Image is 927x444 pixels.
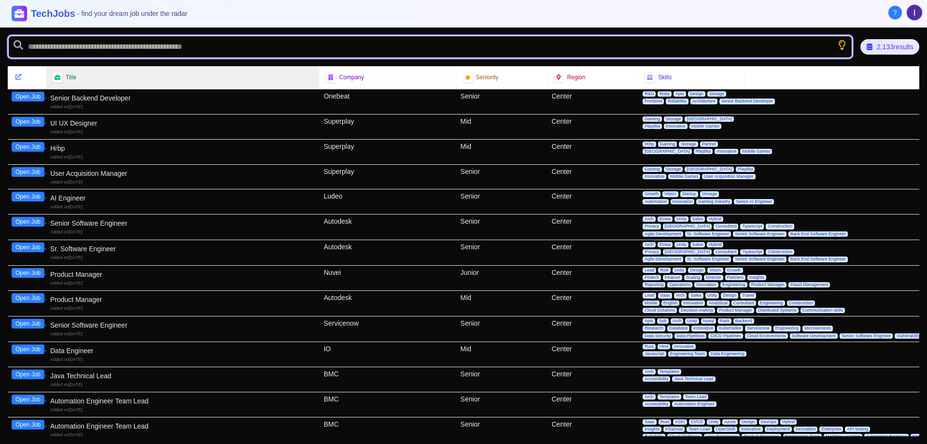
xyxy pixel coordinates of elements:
[50,396,316,406] div: Automation Engineer Team Lead
[720,282,747,287] span: Engineering
[50,305,316,312] div: Added on [DATE]
[681,301,705,306] span: Innovative
[12,293,44,303] button: Open Job
[725,275,745,280] span: Partners
[740,149,772,154] span: Mobile Games
[50,193,316,203] div: AI Engineer
[320,115,456,139] div: Superplay
[643,308,677,313] span: Cloud Solutions
[658,394,681,400] span: Templates
[663,275,682,280] span: Finance
[671,318,684,324] span: Arch
[50,129,316,135] div: Added on [DATE]
[672,376,715,382] span: Java Technical Lead
[689,419,705,425] span: CI/CD
[457,417,548,443] div: Senior
[719,99,775,104] span: Senior Backend Developer
[685,116,734,122] span: [GEOGRAPHIC_DATA]
[548,367,639,392] div: Center
[674,333,706,339] span: Data Pipelines
[643,231,683,237] span: Agile Development
[685,257,731,262] span: Sr. Software Engineer
[707,91,727,97] span: Storage
[50,270,316,279] div: Product Manager
[31,7,187,20] h1: TechJobs
[658,216,673,222] span: Emea
[722,419,738,425] span: Azure
[50,331,316,337] div: Added on [DATE]
[12,142,44,152] button: Open Job
[679,142,698,147] span: Storage
[643,293,656,298] span: Lead
[708,333,743,339] span: CI/CD Pipelines
[12,117,44,127] button: Open Job
[702,174,756,179] span: User Acquisition Manager
[50,346,316,356] div: Data Engineer
[794,427,818,432] span: Innovation
[320,316,456,342] div: Servicenow
[788,282,830,287] span: Fraud Management
[688,293,703,298] span: Sales
[320,240,456,265] div: Autodesk
[50,371,316,381] div: Java Technical Lead
[50,118,316,128] div: UI UX Designer
[457,140,548,164] div: Mid
[12,370,44,379] button: Open Job
[687,427,712,432] span: Team Lead
[740,249,764,255] span: Typescript
[714,224,738,229] span: Consultant
[739,427,763,432] span: Innovative
[704,434,740,439] span: User Experience
[643,116,662,122] span: Gaming
[690,99,717,104] span: Architecture
[658,142,677,147] span: Gaming
[733,257,787,262] span: Senior Software Engineer
[50,169,316,178] div: User Acquisition Manager
[548,115,639,139] div: Center
[12,420,44,430] button: Open Job
[864,434,909,439] span: Automation Engineer
[643,301,660,306] span: Mobile
[12,192,44,201] button: Open Job
[548,392,639,417] div: Center
[736,167,755,172] span: Playtika
[643,401,670,407] span: Accessibility
[801,308,845,313] span: Communication skills
[457,89,548,114] div: Senior
[667,434,702,439] span: Cloud Platforms
[548,291,639,316] div: Center
[860,39,919,55] div: 2,133 results
[704,275,723,280] span: Director
[733,231,787,237] span: Senior Software Engineer
[457,291,548,316] div: Mid
[788,257,848,262] span: Back End Software Engineer
[658,293,672,298] span: Saas
[548,240,639,265] div: Center
[643,91,656,97] span: R&D
[906,4,923,21] button: User menu
[696,199,732,204] span: Gaming Industry
[50,154,316,160] div: Added on [DATE]
[12,92,44,101] button: Open Job
[674,293,687,298] span: Arch
[717,308,754,313] span: Product Manager
[740,224,764,229] span: Typescript
[674,91,686,97] span: Apis
[683,394,709,400] span: Team Lead
[907,5,922,20] img: User avatar
[658,91,672,97] span: Ruby
[643,199,669,204] span: Automation
[690,242,705,247] span: Sales
[339,73,364,81] span: Company
[457,392,548,417] div: Senior
[50,407,316,413] div: Added on [DATE]
[12,243,44,252] button: Open Job
[685,318,699,324] span: Unity
[705,293,719,298] span: Unity
[643,427,661,432] span: Insights
[643,242,656,247] span: Arch
[643,434,665,439] span: Reliability
[457,115,548,139] div: Mid
[12,319,44,329] button: Open Job
[745,326,772,331] span: Servicenow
